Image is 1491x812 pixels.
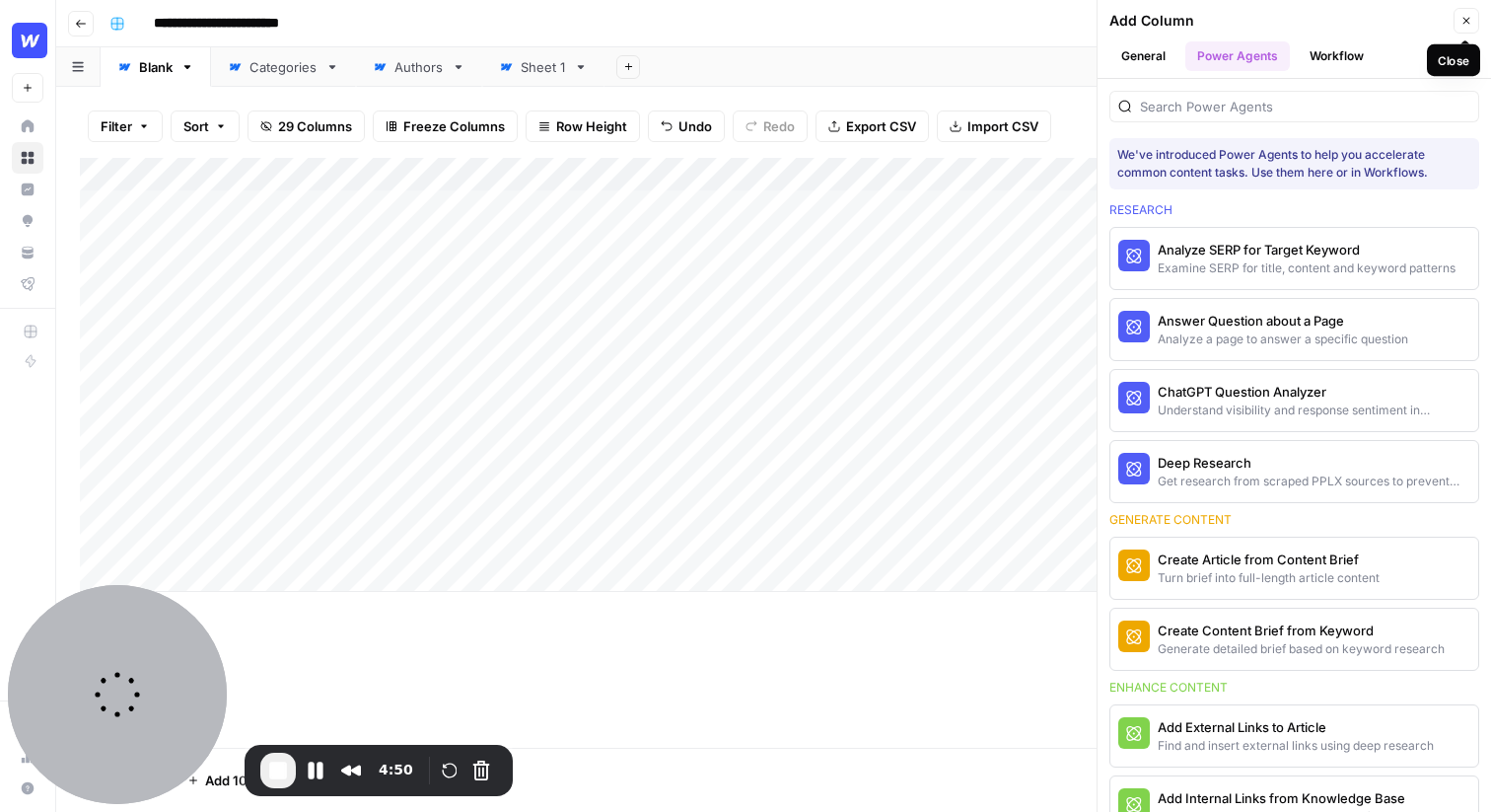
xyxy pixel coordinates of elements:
[482,47,604,87] a: Sheet 1
[1158,331,1408,348] div: Analyze a page to answer a specific question
[1110,370,1478,431] button: ChatGPT Question AnalyzerUnderstand visibility and response sentiment in ChatGPT
[1158,717,1434,737] div: Add External Links to Article
[678,116,712,136] span: Undo
[1158,240,1455,259] div: Analyze SERP for Target Keyword
[1185,41,1290,71] button: Power Agents
[249,57,318,77] div: Categories
[12,237,43,268] a: Your Data
[1158,402,1470,419] div: Understand visibility and response sentiment in ChatGPT
[403,116,505,136] span: Freeze Columns
[1158,259,1455,277] div: Examine SERP for title, content and keyword patterns
[356,47,482,87] a: Authors
[12,16,43,65] button: Workspace: Webflow
[248,111,365,142] button: 29 Columns
[1110,538,1478,599] button: Create Article from Content BriefTurn brief into full-length article content
[12,268,43,300] a: Flightpath
[176,765,296,796] button: Add 10 Rows
[1158,382,1470,402] div: ChatGPT Question Analyzer
[88,111,163,142] button: Filter
[373,111,518,142] button: Freeze Columns
[12,23,47,58] img: Webflow Logo
[12,142,43,174] a: Browse
[1109,201,1479,219] div: Research
[1158,737,1434,755] div: Find and insert external links using deep research
[278,116,352,136] span: 29 Columns
[1109,679,1479,697] div: Enhance content
[1117,146,1471,182] div: We've introduced Power Agents to help you accelerate common content tasks. Use them here or in Wo...
[937,111,1051,142] button: Import CSV
[12,205,43,237] a: Opportunities
[1158,640,1445,658] div: Generate detailed brief based on keyword research
[1110,228,1478,289] button: Analyze SERP for Target KeywordExamine SERP for title, content and keyword patterns
[1158,473,1470,490] div: Get research from scraped PPLX sources to prevent source [MEDICAL_DATA]
[1110,441,1478,502] button: Deep ResearchGet research from scraped PPLX sources to prevent source [MEDICAL_DATA]
[1140,97,1470,116] input: Search Power Agents
[733,111,808,142] button: Redo
[1298,41,1376,71] button: Workflow
[1110,705,1478,767] button: Add External Links to ArticleFind and insert external links using deep research
[1110,299,1478,360] button: Answer Question about a PageAnalyze a page to answer a specific question
[1109,511,1479,529] div: Generate content
[101,47,211,87] a: Blank
[1158,569,1380,587] div: Turn brief into full-length article content
[1158,550,1380,569] div: Create Article from Content Brief
[1438,51,1469,69] div: Close
[101,116,132,136] span: Filter
[211,47,356,87] a: Categories
[1158,788,1440,808] div: Add Internal Links from Knowledge Base
[1158,453,1470,473] div: Deep Research
[556,116,627,136] span: Row Height
[1109,41,1177,71] button: General
[12,174,43,205] a: Insights
[1110,609,1478,670] button: Create Content Brief from KeywordGenerate detailed brief based on keyword research
[12,111,43,142] a: Home
[171,111,240,142] button: Sort
[846,116,916,136] span: Export CSV
[1158,621,1445,640] div: Create Content Brief from Keyword
[1158,311,1408,331] div: Answer Question about a Page
[763,116,795,136] span: Redo
[183,116,209,136] span: Sort
[967,116,1038,136] span: Import CSV
[394,57,444,77] div: Authors
[139,57,173,77] div: Blank
[526,111,640,142] button: Row Height
[816,111,929,142] button: Export CSV
[648,111,725,142] button: Undo
[521,57,566,77] div: Sheet 1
